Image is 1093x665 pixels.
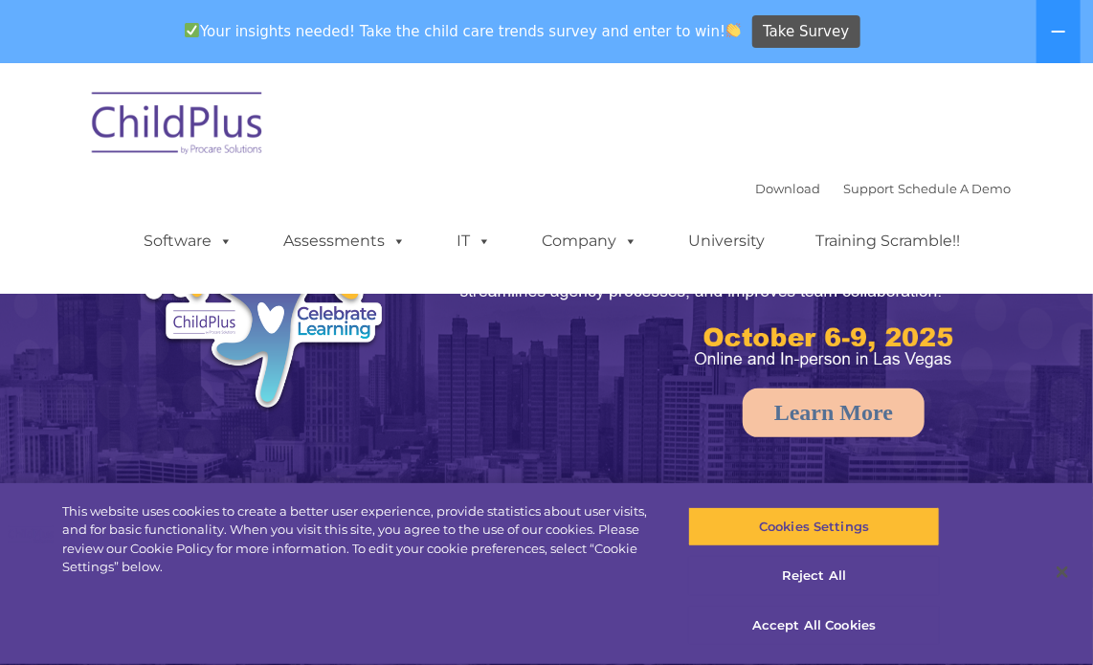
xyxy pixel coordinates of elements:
[752,15,860,49] a: Take Survey
[763,15,849,49] span: Take Survey
[82,78,274,174] img: ChildPlus by Procare Solutions
[688,557,940,597] button: Reject All
[437,222,510,260] a: IT
[523,222,657,260] a: Company
[264,222,425,260] a: Assessments
[726,23,741,37] img: 👏
[755,181,1011,196] font: |
[743,388,925,437] a: Learn More
[688,507,940,547] button: Cookies Settings
[124,222,252,260] a: Software
[898,181,1011,196] a: Schedule A Demo
[176,12,749,50] span: Your insights needed! Take the child care trends survey and enter to win!
[755,181,820,196] a: Download
[843,181,894,196] a: Support
[62,502,656,577] div: This website uses cookies to create a better user experience, provide statistics about user visit...
[688,606,940,646] button: Accept All Cookies
[1041,551,1083,593] button: Close
[669,222,784,260] a: University
[796,222,979,260] a: Training Scramble!!
[185,23,199,37] img: ✅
